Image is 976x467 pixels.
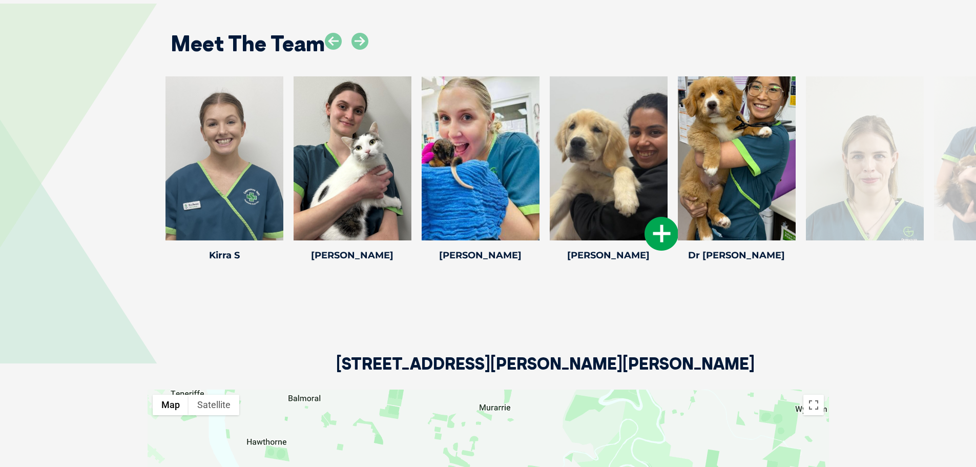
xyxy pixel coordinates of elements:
h2: [STREET_ADDRESS][PERSON_NAME][PERSON_NAME] [336,355,755,390]
h2: Meet The Team [171,33,325,54]
button: Show satellite imagery [189,395,239,415]
h4: [PERSON_NAME] [422,251,539,260]
button: Toggle fullscreen view [803,395,824,415]
h4: Kirra S [165,251,283,260]
h4: Dr [PERSON_NAME] [678,251,796,260]
button: Search [956,47,966,57]
h4: [PERSON_NAME] [550,251,668,260]
button: Show street map [153,395,189,415]
h4: [PERSON_NAME] [294,251,411,260]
